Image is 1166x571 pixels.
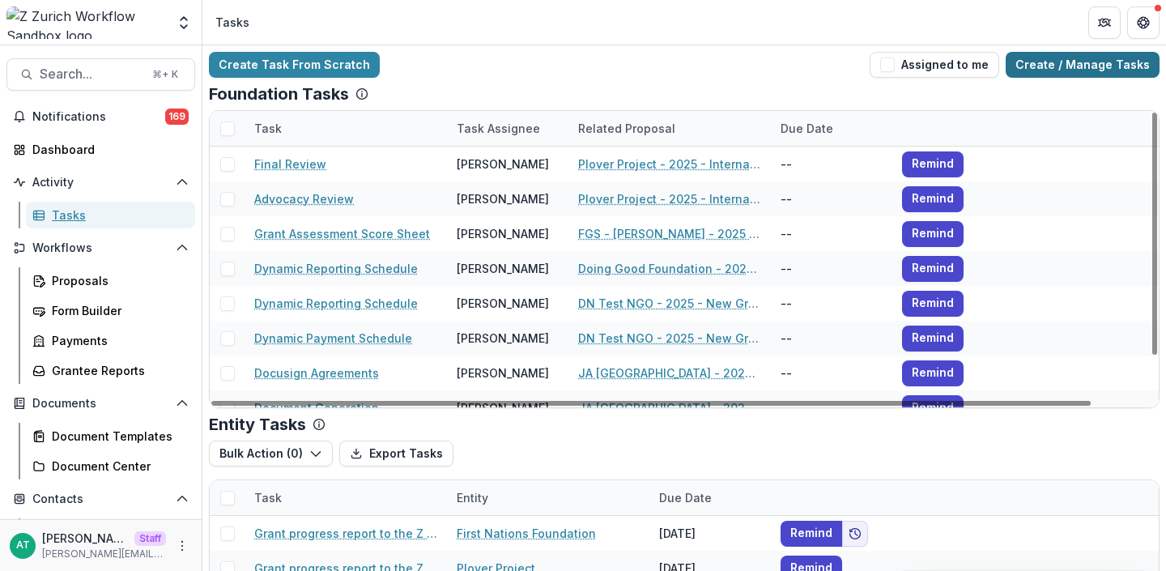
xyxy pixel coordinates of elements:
[568,111,771,146] div: Related Proposal
[52,207,182,224] div: Tasks
[902,326,964,352] button: Remind
[771,181,892,216] div: --
[457,525,596,542] a: First Nations Foundation
[1127,6,1160,39] button: Get Help
[457,260,549,277] div: [PERSON_NAME]
[447,111,568,146] div: Task Assignee
[649,489,721,506] div: Due Date
[26,423,195,450] a: Document Templates
[578,330,761,347] a: DN Test NGO - 2025 - New Grant Application
[1088,6,1121,39] button: Partners
[771,216,892,251] div: --
[165,109,189,125] span: 169
[771,356,892,390] div: --
[771,120,843,137] div: Due Date
[771,147,892,181] div: --
[254,190,354,207] a: Advocacy Review
[902,291,964,317] button: Remind
[578,260,761,277] a: Doing Good Foundation - 2025 - New Grant Application
[457,190,549,207] div: [PERSON_NAME]
[26,202,195,228] a: Tasks
[457,330,549,347] div: [PERSON_NAME]
[6,235,195,261] button: Open Workflows
[842,521,868,547] button: Add to friends
[771,321,892,356] div: --
[6,486,195,512] button: Open Contacts
[209,415,306,434] p: Entity Tasks
[902,151,964,177] button: Remind
[16,540,30,551] div: Anna Test
[42,530,128,547] p: [PERSON_NAME]
[457,364,549,381] div: [PERSON_NAME]
[6,390,195,416] button: Open Documents
[26,453,195,479] a: Document Center
[32,141,182,158] div: Dashboard
[447,120,550,137] div: Task Assignee
[26,357,195,384] a: Grantee Reports
[254,330,412,347] a: Dynamic Payment Schedule
[6,169,195,195] button: Open Activity
[902,186,964,212] button: Remind
[447,489,498,506] div: Entity
[771,111,892,146] div: Due Date
[870,52,999,78] button: Assigned to me
[172,536,192,556] button: More
[578,156,761,173] a: Plover Project - 2025 - Internal Research Form
[245,120,291,137] div: Task
[172,6,195,39] button: Open entity switcher
[6,136,195,163] a: Dashboard
[902,221,964,247] button: Remind
[245,480,447,515] div: Task
[52,272,182,289] div: Proposals
[32,110,165,124] span: Notifications
[32,492,169,506] span: Contacts
[568,120,685,137] div: Related Proposal
[254,260,418,277] a: Dynamic Reporting Schedule
[447,480,649,515] div: Entity
[1006,52,1160,78] a: Create / Manage Tasks
[578,364,761,381] a: JA [GEOGRAPHIC_DATA] - 2025 - Internal Research Form
[781,521,842,547] button: Remind
[6,104,195,130] button: Notifications169
[32,397,169,411] span: Documents
[215,14,249,31] div: Tasks
[134,531,166,546] p: Staff
[209,84,349,104] p: Foundation Tasks
[52,428,182,445] div: Document Templates
[6,6,166,39] img: Z Zurich Workflow Sandbox logo
[649,480,771,515] div: Due Date
[649,516,771,551] div: [DATE]
[26,267,195,294] a: Proposals
[254,364,379,381] a: Docusign Agreements
[209,52,380,78] a: Create Task From Scratch
[32,176,169,190] span: Activity
[245,111,447,146] div: Task
[771,251,892,286] div: --
[457,156,549,173] div: [PERSON_NAME]
[254,525,437,542] a: Grant progress report to the Z Zurich Foundation_
[578,190,761,207] a: Plover Project - 2025 - Internal Research Form
[6,58,195,91] button: Search...
[254,295,418,312] a: Dynamic Reporting Schedule
[457,295,549,312] div: [PERSON_NAME]
[902,256,964,282] button: Remind
[902,395,964,421] button: Remind
[771,286,892,321] div: --
[457,225,549,242] div: [PERSON_NAME]
[52,362,182,379] div: Grantee Reports
[26,297,195,324] a: Form Builder
[245,489,291,506] div: Task
[32,241,169,255] span: Workflows
[40,66,143,82] span: Search...
[771,390,892,425] div: --
[209,11,256,34] nav: breadcrumb
[149,66,181,83] div: ⌘ + K
[26,327,195,354] a: Payments
[578,295,761,312] a: DN Test NGO - 2025 - New Grant Application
